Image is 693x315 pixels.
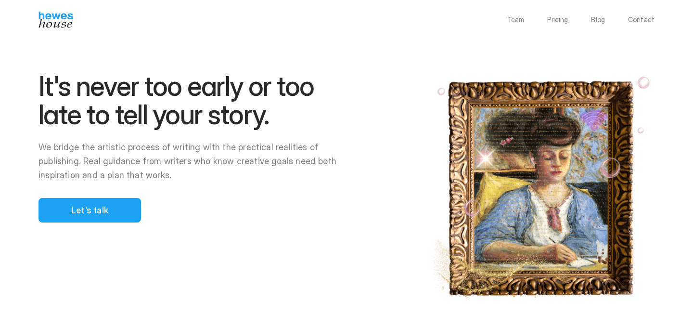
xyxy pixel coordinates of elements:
[38,12,73,28] img: Hewes House’s book coach services offer creative writing courses, writing class to learn differen...
[507,16,525,23] a: Team
[547,16,568,23] a: Pricing
[591,16,605,23] a: Blog
[628,16,654,23] a: Contact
